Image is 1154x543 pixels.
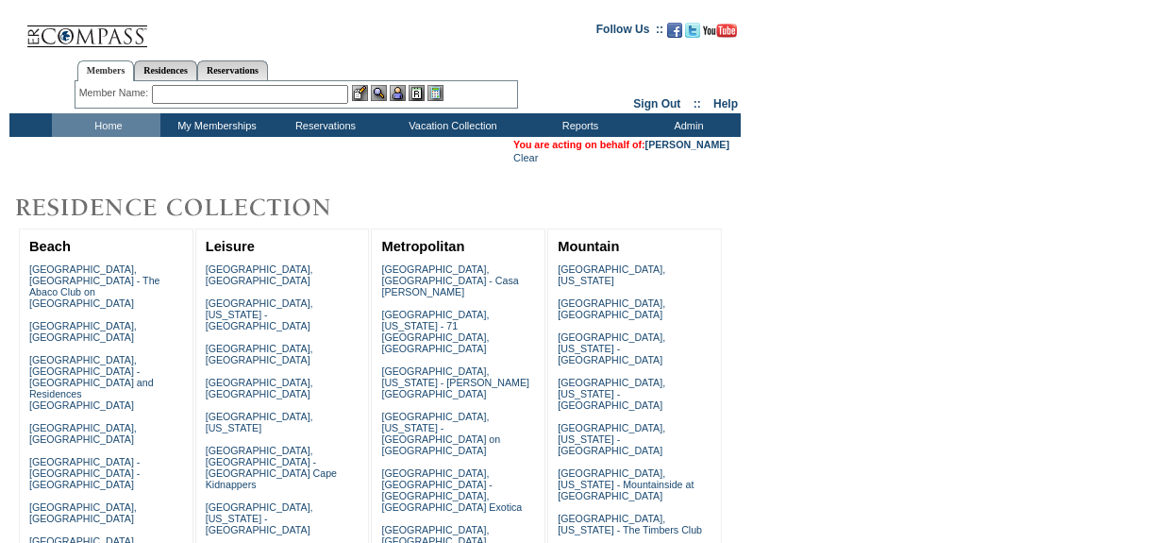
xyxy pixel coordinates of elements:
[685,28,700,40] a: Follow us on Twitter
[29,263,160,309] a: [GEOGRAPHIC_DATA], [GEOGRAPHIC_DATA] - The Abaco Club on [GEOGRAPHIC_DATA]
[25,9,148,48] img: Compass Home
[558,263,665,286] a: [GEOGRAPHIC_DATA], [US_STATE]
[206,263,313,286] a: [GEOGRAPHIC_DATA], [GEOGRAPHIC_DATA]
[352,85,368,101] img: b_edit.gif
[381,309,489,354] a: [GEOGRAPHIC_DATA], [US_STATE] - 71 [GEOGRAPHIC_DATA], [GEOGRAPHIC_DATA]
[513,152,538,163] a: Clear
[558,239,619,254] a: Mountain
[632,113,741,137] td: Admin
[29,239,71,254] a: Beach
[206,239,255,254] a: Leisure
[685,23,700,38] img: Follow us on Twitter
[77,60,135,81] a: Members
[9,189,377,227] img: Destinations by Exclusive Resorts
[558,377,665,411] a: [GEOGRAPHIC_DATA], [US_STATE] - [GEOGRAPHIC_DATA]
[206,411,313,433] a: [GEOGRAPHIC_DATA], [US_STATE]
[381,411,500,456] a: [GEOGRAPHIC_DATA], [US_STATE] - [GEOGRAPHIC_DATA] on [GEOGRAPHIC_DATA]
[197,60,268,80] a: Reservations
[558,331,665,365] a: [GEOGRAPHIC_DATA], [US_STATE] - [GEOGRAPHIC_DATA]
[29,456,140,490] a: [GEOGRAPHIC_DATA] - [GEOGRAPHIC_DATA] - [GEOGRAPHIC_DATA]
[206,501,313,535] a: [GEOGRAPHIC_DATA], [US_STATE] - [GEOGRAPHIC_DATA]
[558,297,665,320] a: [GEOGRAPHIC_DATA], [GEOGRAPHIC_DATA]
[667,23,682,38] img: Become our fan on Facebook
[9,28,25,29] img: i.gif
[381,365,529,399] a: [GEOGRAPHIC_DATA], [US_STATE] - [PERSON_NAME][GEOGRAPHIC_DATA]
[29,501,137,524] a: [GEOGRAPHIC_DATA], [GEOGRAPHIC_DATA]
[558,513,702,535] a: [GEOGRAPHIC_DATA], [US_STATE] - The Timbers Club
[427,85,443,101] img: b_calculator.gif
[633,97,680,110] a: Sign Out
[645,139,729,150] a: [PERSON_NAME]
[558,422,665,456] a: [GEOGRAPHIC_DATA], [US_STATE] - [GEOGRAPHIC_DATA]
[269,113,377,137] td: Reservations
[206,445,337,490] a: [GEOGRAPHIC_DATA], [GEOGRAPHIC_DATA] - [GEOGRAPHIC_DATA] Cape Kidnappers
[381,263,518,297] a: [GEOGRAPHIC_DATA], [GEOGRAPHIC_DATA] - Casa [PERSON_NAME]
[596,21,663,43] td: Follow Us ::
[371,85,387,101] img: View
[29,422,137,445] a: [GEOGRAPHIC_DATA], [GEOGRAPHIC_DATA]
[524,113,632,137] td: Reports
[390,85,406,101] img: Impersonate
[667,28,682,40] a: Become our fan on Facebook
[513,139,729,150] span: You are acting on behalf of:
[29,354,154,411] a: [GEOGRAPHIC_DATA], [GEOGRAPHIC_DATA] - [GEOGRAPHIC_DATA] and Residences [GEOGRAPHIC_DATA]
[703,24,737,38] img: Subscribe to our YouTube Channel
[206,343,313,365] a: [GEOGRAPHIC_DATA], [GEOGRAPHIC_DATA]
[703,28,737,40] a: Subscribe to our YouTube Channel
[206,377,313,399] a: [GEOGRAPHIC_DATA], [GEOGRAPHIC_DATA]
[206,297,313,331] a: [GEOGRAPHIC_DATA], [US_STATE] - [GEOGRAPHIC_DATA]
[29,320,137,343] a: [GEOGRAPHIC_DATA], [GEOGRAPHIC_DATA]
[134,60,197,80] a: Residences
[558,467,694,501] a: [GEOGRAPHIC_DATA], [US_STATE] - Mountainside at [GEOGRAPHIC_DATA]
[713,97,738,110] a: Help
[160,113,269,137] td: My Memberships
[52,113,160,137] td: Home
[79,85,152,101] div: Member Name:
[381,239,464,254] a: Metropolitan
[377,113,524,137] td: Vacation Collection
[409,85,425,101] img: Reservations
[381,467,522,513] a: [GEOGRAPHIC_DATA], [GEOGRAPHIC_DATA] - [GEOGRAPHIC_DATA], [GEOGRAPHIC_DATA] Exotica
[694,97,701,110] span: ::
